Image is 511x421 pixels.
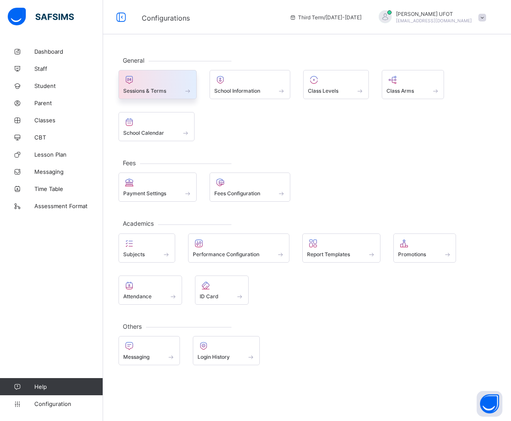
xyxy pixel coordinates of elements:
span: Configurations [142,14,190,22]
span: General [119,57,149,64]
span: Time Table [34,185,103,192]
div: Login History [193,336,260,365]
span: Configuration [34,400,103,407]
span: Fees [119,159,140,167]
div: Class Levels [303,70,369,99]
span: Report Templates [307,251,350,257]
span: Lesson Plan [34,151,103,158]
span: Class Arms [386,88,414,94]
span: Parent [34,100,103,106]
span: Fees Configuration [214,190,260,197]
div: ID Card [195,276,249,305]
span: Payment Settings [123,190,166,197]
div: Payment Settings [119,173,197,202]
span: Help [34,383,103,390]
button: Open asap [477,391,502,417]
div: Report Templates [302,233,380,263]
span: Assessment Format [34,203,103,209]
span: Sessions & Terms [123,88,166,94]
div: School Calendar [119,112,195,141]
span: Performance Configuration [193,251,259,257]
span: Class Levels [308,88,338,94]
span: CBT [34,134,103,141]
span: [EMAIL_ADDRESS][DOMAIN_NAME] [396,18,472,23]
span: Dashboard [34,48,103,55]
img: safsims [8,8,74,26]
div: Class Arms [382,70,444,99]
div: Fees Configuration [210,173,291,202]
span: Classes [34,117,103,124]
span: Messaging [123,354,149,360]
span: Login History [198,354,230,360]
span: Subjects [123,251,145,257]
div: Performance Configuration [188,233,290,263]
span: Promotions [398,251,426,257]
div: Attendance [119,276,182,305]
div: School Information [210,70,291,99]
span: [PERSON_NAME] UFOT [396,11,472,17]
div: Messaging [119,336,180,365]
span: session/term information [289,14,362,21]
span: Messaging [34,168,103,175]
span: School Information [214,88,260,94]
div: Promotions [393,233,456,263]
div: GABRIELUFOT [370,10,490,24]
span: Staff [34,65,103,72]
div: Sessions & Terms [119,70,197,99]
span: Others [119,323,146,330]
span: Student [34,82,103,89]
span: ID Card [200,293,219,300]
span: Academics [119,220,158,227]
span: School Calendar [123,130,164,136]
div: Subjects [119,233,175,263]
span: Attendance [123,293,152,300]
